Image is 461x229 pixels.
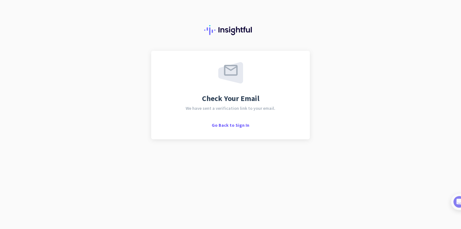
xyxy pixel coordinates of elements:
span: We have sent a verification link to your email. [186,106,275,110]
img: Insightful [204,25,257,35]
span: Check Your Email [202,95,259,102]
span: Go Back to Sign In [212,122,249,128]
img: email-sent [218,62,243,83]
